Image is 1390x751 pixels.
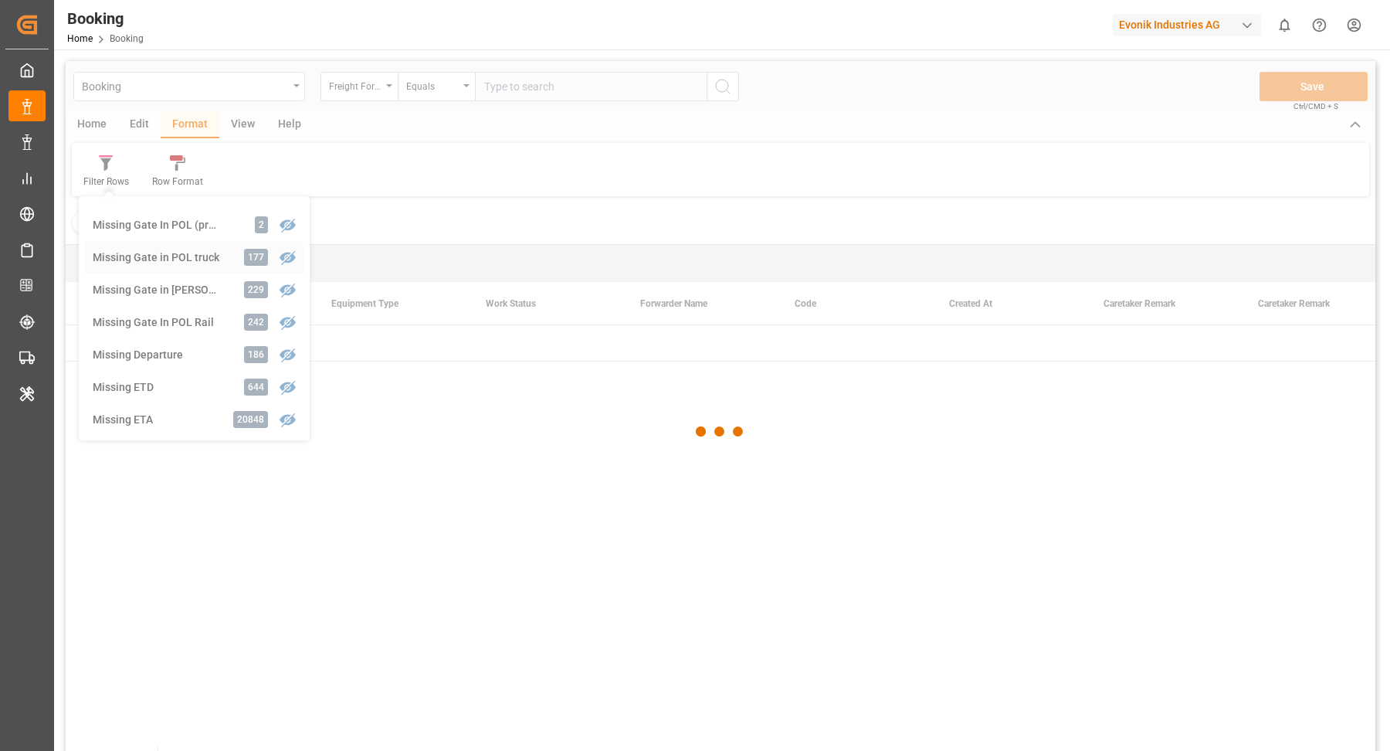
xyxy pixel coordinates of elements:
button: Help Center [1302,8,1337,42]
div: Evonik Industries AG [1113,14,1261,36]
button: show 0 new notifications [1267,8,1302,42]
a: Home [67,33,93,44]
button: Evonik Industries AG [1113,10,1267,39]
div: Booking [67,7,144,30]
